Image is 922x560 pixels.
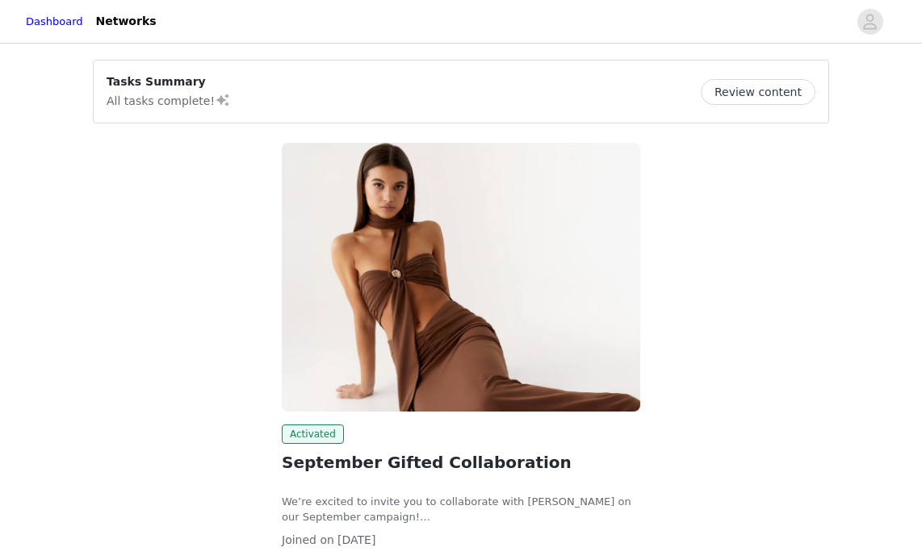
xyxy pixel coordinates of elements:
[282,143,640,412] img: Peppermayo USA
[86,3,166,40] a: Networks
[282,424,344,444] span: Activated
[701,79,815,105] button: Review content
[107,90,231,110] p: All tasks complete!
[282,494,640,525] p: We’re excited to invite you to collaborate with [PERSON_NAME] on our September campaign!
[26,14,83,30] a: Dashboard
[337,533,375,546] span: [DATE]
[282,533,334,546] span: Joined on
[107,73,231,90] p: Tasks Summary
[282,450,640,474] h2: September Gifted Collaboration
[862,9,878,35] div: avatar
